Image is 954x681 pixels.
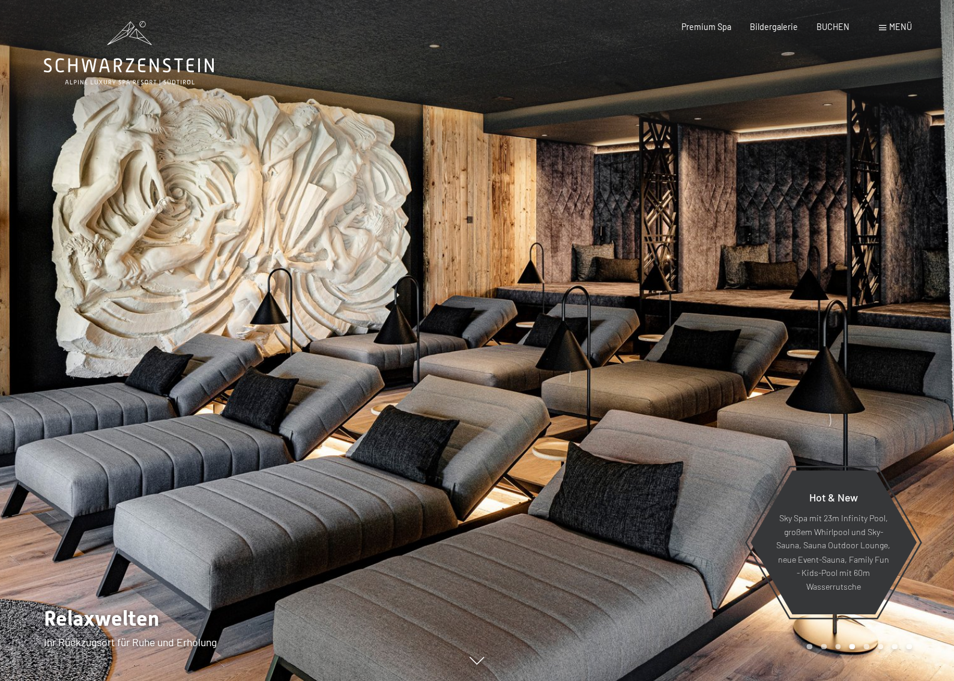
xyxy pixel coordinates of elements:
div: Carousel Page 6 [878,644,884,650]
div: Carousel Pagination [802,644,911,650]
div: Carousel Page 3 [835,644,841,650]
div: Carousel Page 2 [821,644,827,650]
span: Hot & New [809,491,857,504]
a: Premium Spa [681,22,731,32]
div: Carousel Page 7 [892,644,898,650]
div: Carousel Page 5 [863,644,869,650]
div: Carousel Page 1 [806,644,812,650]
div: Carousel Page 8 [906,644,912,650]
a: Hot & New Sky Spa mit 23m Infinity Pool, großem Whirlpool und Sky-Sauna, Sauna Outdoor Lounge, ne... [749,470,917,615]
span: Menü [889,22,912,32]
p: Sky Spa mit 23m Infinity Pool, großem Whirlpool und Sky-Sauna, Sauna Outdoor Lounge, neue Event-S... [776,512,890,593]
a: Bildergalerie [750,22,798,32]
a: BUCHEN [817,22,850,32]
div: Carousel Page 4 (Current Slide) [849,644,855,650]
